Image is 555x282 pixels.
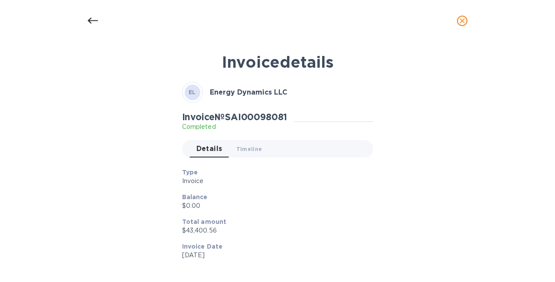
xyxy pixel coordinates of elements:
b: Invoice details [222,52,333,72]
b: Total amount [182,218,227,225]
b: Energy Dynamics LLC [210,88,287,96]
b: Type [182,169,198,176]
h2: Invoice № SAI00098081 [182,111,287,122]
button: close [452,10,473,31]
span: Timeline [236,144,262,154]
p: $43,400.56 [182,226,366,235]
p: [DATE] [182,251,366,260]
p: Invoice [182,177,366,186]
b: Invoice Date [182,243,223,250]
b: Balance [182,193,208,200]
b: EL [189,89,196,95]
p: $0.00 [182,201,366,210]
p: Completed [182,122,287,131]
span: Details [196,143,222,155]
